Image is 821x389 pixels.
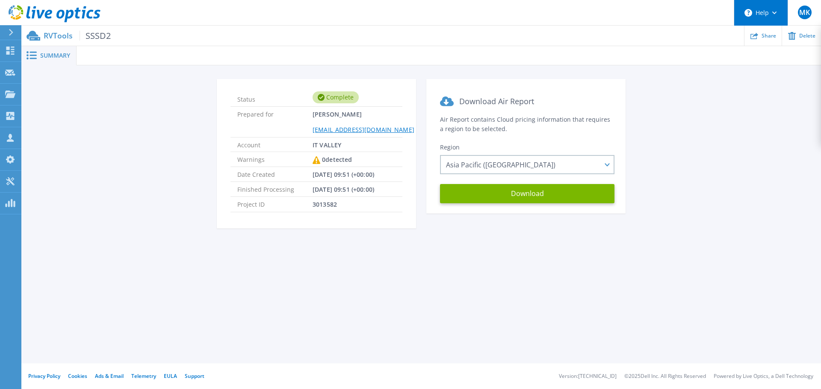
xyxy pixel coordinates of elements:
[313,126,414,134] a: [EMAIL_ADDRESS][DOMAIN_NAME]
[440,115,610,133] span: Air Report contains Cloud pricing information that requires a region to be selected.
[313,167,374,181] span: [DATE] 09:51 (+00:00)
[714,374,813,379] li: Powered by Live Optics, a Dell Technology
[762,33,776,38] span: Share
[440,143,460,151] span: Region
[459,96,534,106] span: Download Air Report
[68,372,87,380] a: Cookies
[313,107,414,137] span: [PERSON_NAME]
[164,372,177,380] a: EULA
[237,107,313,137] span: Prepared for
[40,53,70,58] span: Summary
[440,184,614,203] button: Download
[799,33,815,38] span: Delete
[559,374,617,379] li: Version: [TECHNICAL_ID]
[313,137,341,152] span: IT VALLEY
[313,182,374,196] span: [DATE] 09:51 (+00:00)
[237,182,313,196] span: Finished Processing
[237,197,313,211] span: Project ID
[95,372,124,380] a: Ads & Email
[131,372,156,380] a: Telemetry
[313,91,359,103] div: Complete
[237,137,313,152] span: Account
[80,31,111,41] span: SSSD2
[44,31,111,41] p: RVTools
[624,374,706,379] li: © 2025 Dell Inc. All Rights Reserved
[237,152,313,167] span: Warnings
[237,92,313,103] span: Status
[799,9,810,16] span: MK
[440,155,614,174] div: Asia Pacific ([GEOGRAPHIC_DATA])
[313,152,352,167] div: 0 detected
[185,372,204,380] a: Support
[237,167,313,181] span: Date Created
[313,197,337,211] span: 3013582
[28,372,60,380] a: Privacy Policy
